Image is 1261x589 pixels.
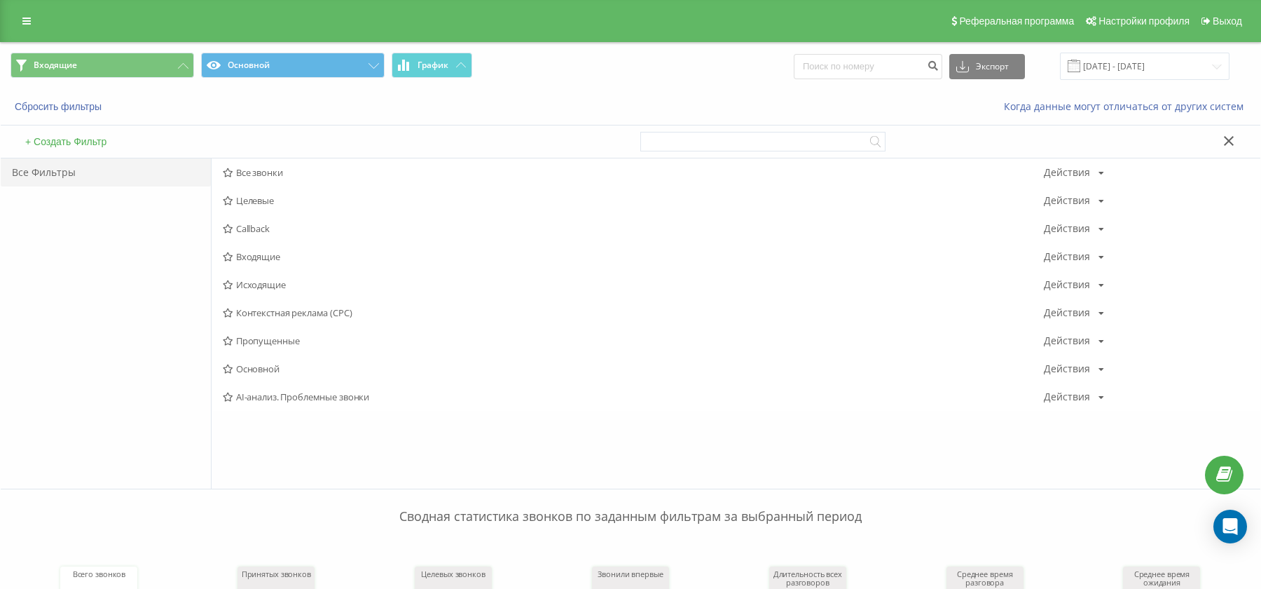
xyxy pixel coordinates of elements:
[34,60,77,71] span: Входящие
[392,53,472,78] button: График
[21,135,111,148] button: + Создать Фильтр
[223,168,1044,177] span: Все звонки
[794,54,942,79] input: Поиск по номеру
[11,53,194,78] button: Входящие
[11,480,1250,526] p: Сводная статистика звонков по заданным фильтрам за выбранный период
[1044,252,1090,262] div: Действия
[1219,135,1239,149] button: Закрыть
[223,392,1044,402] span: AI-анализ. Проблемные звонки
[223,308,1044,318] span: Контекстная реклама (CPC)
[223,224,1044,233] span: Callback
[959,15,1074,27] span: Реферальная программа
[1044,168,1090,177] div: Действия
[1044,224,1090,233] div: Действия
[949,54,1025,79] button: Экспорт
[1213,510,1247,543] div: Open Intercom Messenger
[223,196,1044,205] span: Целевые
[223,252,1044,262] span: Входящие
[223,336,1044,346] span: Пропущенные
[1044,196,1090,205] div: Действия
[1044,280,1090,290] div: Действия
[201,53,385,78] button: Основной
[223,280,1044,290] span: Исходящие
[1,158,211,187] div: Все Фильтры
[1044,308,1090,318] div: Действия
[1004,100,1250,113] a: Когда данные могут отличаться от других систем
[1044,364,1090,374] div: Действия
[223,364,1044,374] span: Основной
[1044,392,1090,402] div: Действия
[1213,15,1242,27] span: Выход
[1044,336,1090,346] div: Действия
[1098,15,1190,27] span: Настройки профиля
[418,60,448,70] span: График
[11,100,109,113] button: Сбросить фильтры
